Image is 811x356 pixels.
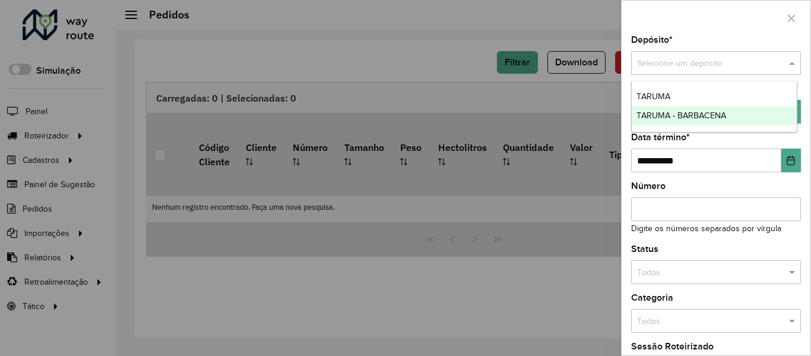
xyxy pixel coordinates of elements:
[631,179,666,193] label: Número
[631,242,658,256] label: Status
[631,291,673,305] label: Categoria
[631,81,797,132] ng-dropdown-panel: Options list
[631,130,690,144] label: Data término
[631,224,781,233] small: Digite os números separados por vírgula
[631,33,673,47] label: Depósito
[781,149,801,172] button: Choose Date
[636,92,670,101] span: TARUMA
[636,111,726,120] span: TARUMA - BARBACENA
[631,339,714,354] label: Sessão Roteirizado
